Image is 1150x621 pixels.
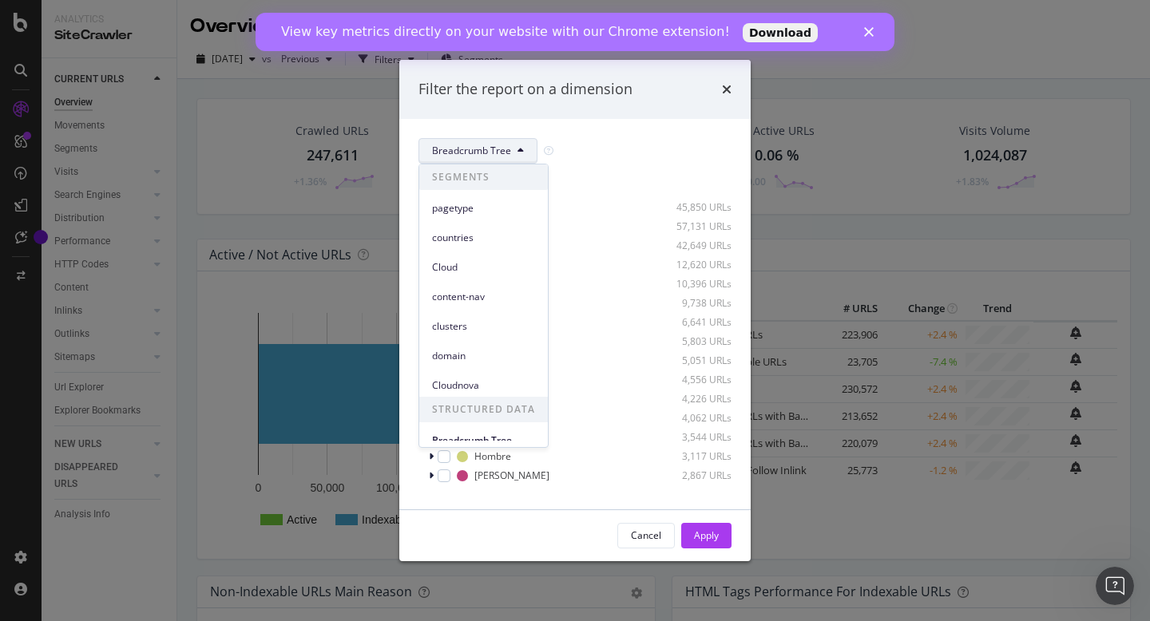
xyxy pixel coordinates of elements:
div: modal [399,60,751,561]
span: pagetype [432,201,535,216]
button: Cancel [617,523,675,548]
iframe: Intercom live chat [1096,567,1134,605]
div: 3,544 URLs [653,430,732,444]
span: Cloud [432,260,535,275]
div: Apply [694,528,719,542]
div: 6,641 URLs [653,315,732,329]
div: 4,062 URLs [653,411,732,425]
span: clusters [432,319,535,334]
div: [PERSON_NAME] [474,469,549,482]
div: 12,620 URLs [653,258,732,271]
div: 57,131 URLs [653,220,732,233]
span: countries [432,231,535,245]
div: 5,051 URLs [653,354,732,367]
div: 10,396 URLs [653,277,732,291]
div: 2,867 URLs [653,469,732,482]
span: STRUCTURED DATA [419,397,548,422]
div: 42,649 URLs [653,239,732,252]
div: Filter the report on a dimension [418,79,632,100]
iframe: Intercom live chat banner [256,13,894,51]
button: Breadcrumb Tree [418,138,537,164]
div: 5,803 URLs [653,334,732,348]
span: domain [432,349,535,363]
div: Cancel [631,528,661,542]
span: SEGMENTS [419,164,548,190]
div: 3,117 URLs [653,449,732,463]
div: Select all data available [418,176,732,190]
div: 45,850 URLs [653,200,732,214]
div: times [722,79,732,100]
span: Breadcrumb Tree [432,433,535,448]
div: Close [609,14,625,24]
span: Cloudnova [432,378,535,393]
div: Hombre [474,449,511,463]
div: 9,738 URLs [653,296,732,310]
div: 4,556 URLs [653,373,732,386]
div: 4,226 URLs [653,392,732,405]
span: content-nav [432,290,535,304]
span: Breadcrumb Tree [432,144,511,157]
button: Apply [681,523,732,548]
